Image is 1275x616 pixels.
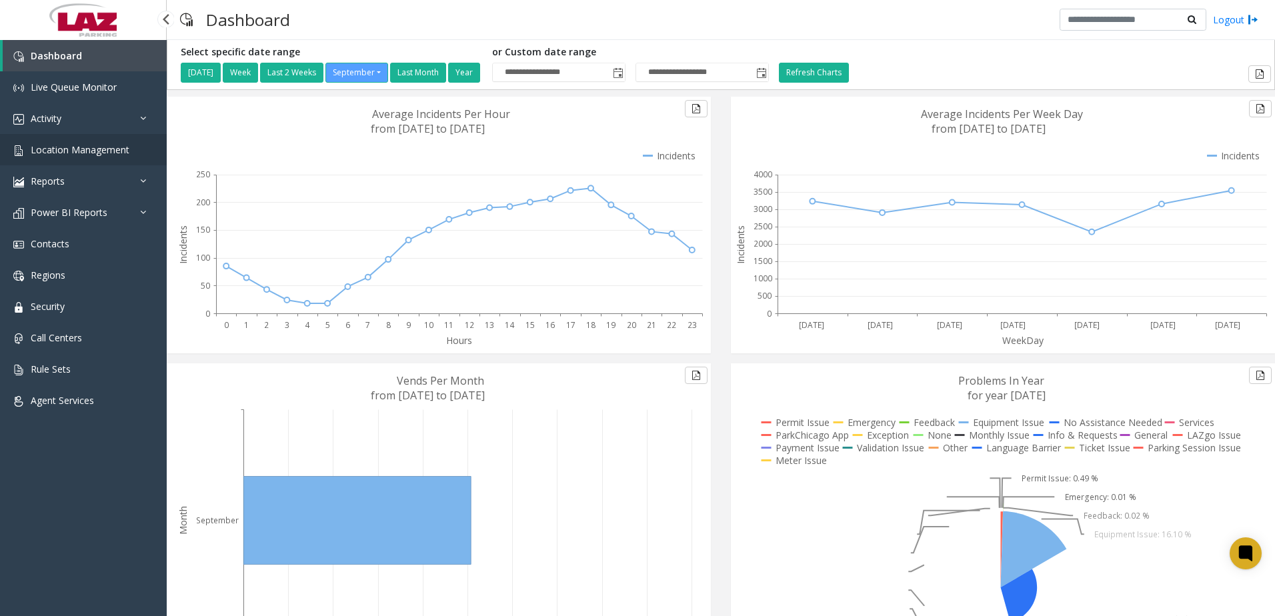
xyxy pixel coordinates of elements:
[932,121,1046,136] text: from [DATE] to [DATE]
[371,121,485,136] text: from [DATE] to [DATE]
[31,175,65,187] span: Reports
[406,319,411,331] text: 9
[1150,319,1176,331] text: [DATE]
[667,319,676,331] text: 22
[13,396,24,407] img: 'icon'
[958,373,1044,388] text: Problems In Year
[767,308,772,319] text: 0
[305,319,310,331] text: 4
[627,319,636,331] text: 20
[1215,319,1240,331] text: [DATE]
[1084,510,1150,521] text: Feedback: 0.02 %
[647,319,656,331] text: 21
[196,515,239,526] text: September
[177,225,189,264] text: Incidents
[13,271,24,281] img: 'icon'
[545,319,555,331] text: 16
[754,63,768,82] span: Toggle popup
[685,100,708,117] button: Export to pdf
[492,47,769,58] h5: or Custom date range
[448,63,480,83] button: Year
[1022,473,1098,484] text: Permit Issue: 0.49 %
[606,319,615,331] text: 19
[1002,334,1044,347] text: WeekDay
[13,51,24,62] img: 'icon'
[31,81,117,93] span: Live Queue Monitor
[196,224,210,235] text: 150
[937,319,962,331] text: [DATE]
[31,300,65,313] span: Security
[386,319,391,331] text: 8
[31,269,65,281] span: Regions
[365,319,370,331] text: 7
[754,273,772,284] text: 1000
[968,388,1046,403] text: for year [DATE]
[285,319,289,331] text: 3
[244,319,249,331] text: 1
[196,169,210,180] text: 250
[223,63,258,83] button: Week
[1249,367,1272,384] button: Export to pdf
[181,47,482,58] h5: Select specific date range
[224,319,229,331] text: 0
[779,63,849,83] button: Refresh Charts
[371,388,485,403] text: from [DATE] to [DATE]
[921,107,1083,121] text: Average Incidents Per Week Day
[13,239,24,250] img: 'icon'
[31,237,69,250] span: Contacts
[610,63,625,82] span: Toggle popup
[754,203,772,215] text: 3000
[758,290,772,301] text: 500
[1248,65,1271,83] button: Export to pdf
[345,319,350,331] text: 6
[1249,100,1272,117] button: Export to pdf
[13,114,24,125] img: 'icon'
[505,319,515,331] text: 14
[685,367,708,384] button: Export to pdf
[325,319,330,331] text: 5
[13,208,24,219] img: 'icon'
[1065,491,1136,503] text: Emergency: 0.01 %
[31,49,82,62] span: Dashboard
[196,252,210,263] text: 100
[205,308,210,319] text: 0
[1000,319,1026,331] text: [DATE]
[13,302,24,313] img: 'icon'
[586,319,595,331] text: 18
[372,107,510,121] text: Average Incidents Per Hour
[13,177,24,187] img: 'icon'
[688,319,697,331] text: 23
[31,112,61,125] span: Activity
[1213,13,1258,27] a: Logout
[201,280,210,291] text: 50
[13,365,24,375] img: 'icon'
[754,221,772,232] text: 2500
[177,506,189,535] text: Month
[485,319,494,331] text: 13
[181,63,221,83] button: [DATE]
[397,373,484,388] text: Vends Per Month
[444,319,453,331] text: 11
[3,40,167,71] a: Dashboard
[31,394,94,407] span: Agent Services
[566,319,575,331] text: 17
[264,319,269,331] text: 2
[13,145,24,156] img: 'icon'
[31,206,107,219] span: Power BI Reports
[390,63,446,83] button: Last Month
[1094,529,1192,540] text: Equipment Issue: 16.10 %
[754,186,772,197] text: 3500
[734,225,747,264] text: Incidents
[325,63,388,83] button: September
[180,3,193,36] img: pageIcon
[260,63,323,83] button: Last 2 Weeks
[31,143,129,156] span: Location Management
[13,333,24,344] img: 'icon'
[465,319,474,331] text: 12
[525,319,535,331] text: 15
[868,319,893,331] text: [DATE]
[754,255,772,267] text: 1500
[196,197,210,208] text: 200
[1248,13,1258,27] img: logout
[754,238,772,249] text: 2000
